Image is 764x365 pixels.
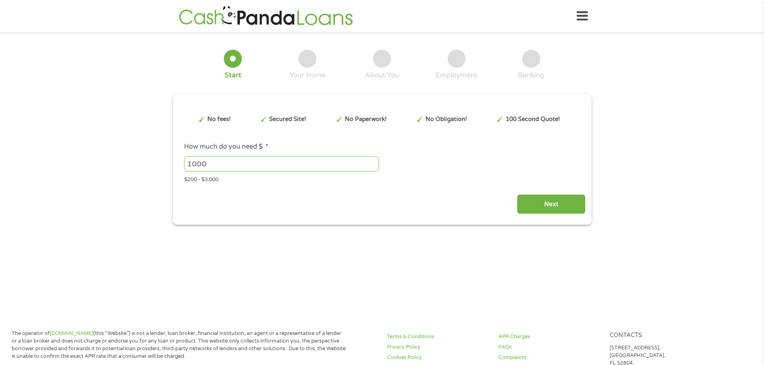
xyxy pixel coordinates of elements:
[184,143,268,151] label: How much do you need $
[426,115,467,124] p: No Obligation!
[499,333,600,341] a: APR Charges
[345,115,387,124] p: No Paperwork!
[176,5,355,28] img: GetLoanNow Logo
[50,330,93,337] a: [DOMAIN_NAME]
[517,194,586,214] input: Next
[387,343,489,351] a: Privacy Policy
[387,333,489,341] a: Terms & Conditions
[12,330,346,360] p: The operator of (this “Website”) is not a lender, loan broker, financial institution, an agent or...
[499,343,600,351] a: FAQs
[506,115,560,124] p: 100 Second Quote!
[290,71,326,80] div: Your Home
[184,173,580,184] div: $200 - $3,000
[207,115,231,124] p: No fees!
[225,71,241,80] div: Start
[499,354,600,361] a: Complaints
[269,115,306,124] p: Secured Site!
[365,71,399,80] div: About You
[436,71,477,80] div: Employment
[387,354,489,361] a: Cookies Policy
[610,332,711,339] h4: Contacts
[518,71,544,80] div: Banking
